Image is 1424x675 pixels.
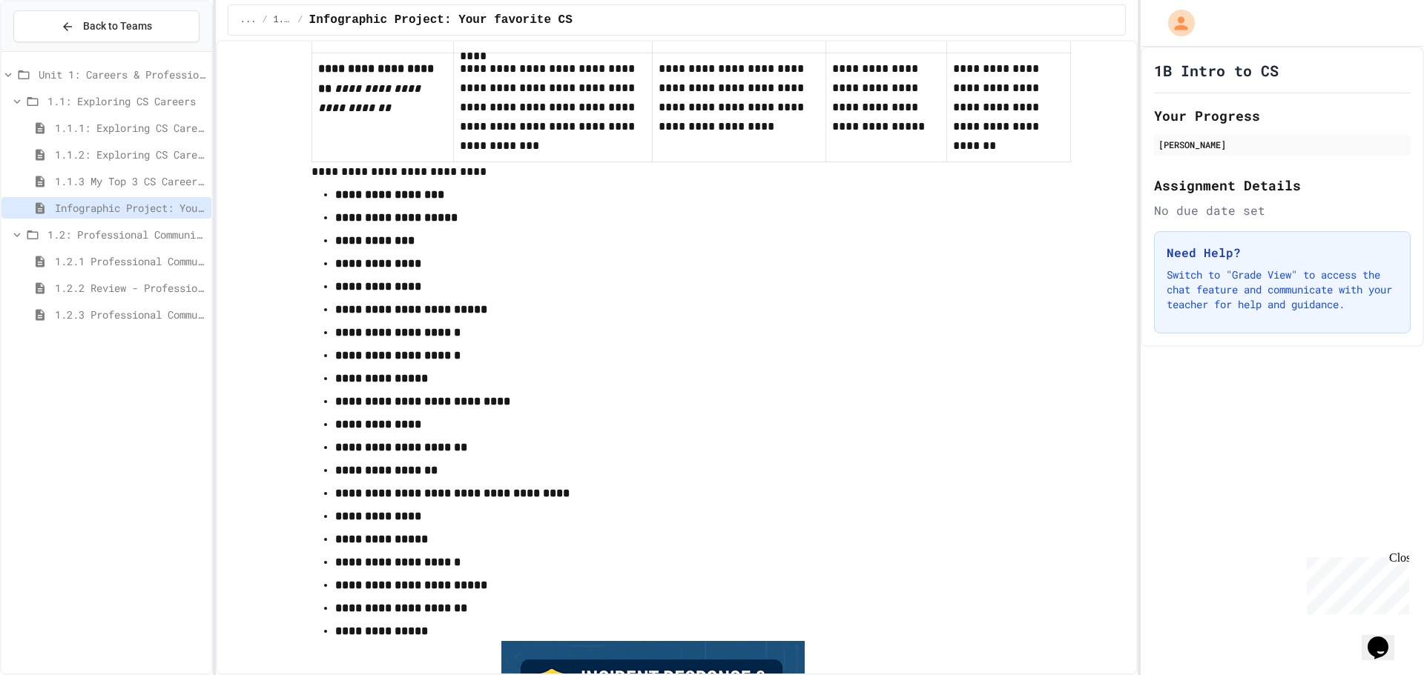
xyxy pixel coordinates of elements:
[1158,138,1406,151] div: [PERSON_NAME]
[1154,105,1411,126] h2: Your Progress
[39,67,205,82] span: Unit 1: Careers & Professionalism
[55,307,205,322] span: 1.2.3 Professional Communication Challenge
[13,10,200,42] button: Back to Teams
[1154,60,1279,81] h1: 1B Intro to CS
[6,6,102,94] div: Chat with us now!Close
[55,147,205,162] span: 1.1.2: Exploring CS Careers - Review
[83,19,152,34] span: Back to Teams
[47,93,205,109] span: 1.1: Exploring CS Careers
[1154,202,1411,219] div: No due date set
[55,120,205,136] span: 1.1.1: Exploring CS Careers
[297,14,303,26] span: /
[262,14,267,26] span: /
[55,280,205,296] span: 1.2.2 Review - Professional Communication
[1362,616,1409,660] iframe: chat widget
[1167,244,1398,262] h3: Need Help?
[240,14,257,26] span: ...
[1167,267,1398,312] p: Switch to "Grade View" to access the chat feature and communicate with your teacher for help and ...
[55,200,205,216] span: Infographic Project: Your favorite CS
[55,253,205,269] span: 1.2.1 Professional Communication
[309,11,573,29] span: Infographic Project: Your favorite CS
[1154,175,1411,196] h2: Assignment Details
[274,14,292,26] span: 1.1: Exploring CS Careers
[55,173,205,189] span: 1.1.3 My Top 3 CS Careers!
[1301,551,1409,614] iframe: chat widget
[47,227,205,242] span: 1.2: Professional Communication
[1153,6,1199,40] div: My Account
